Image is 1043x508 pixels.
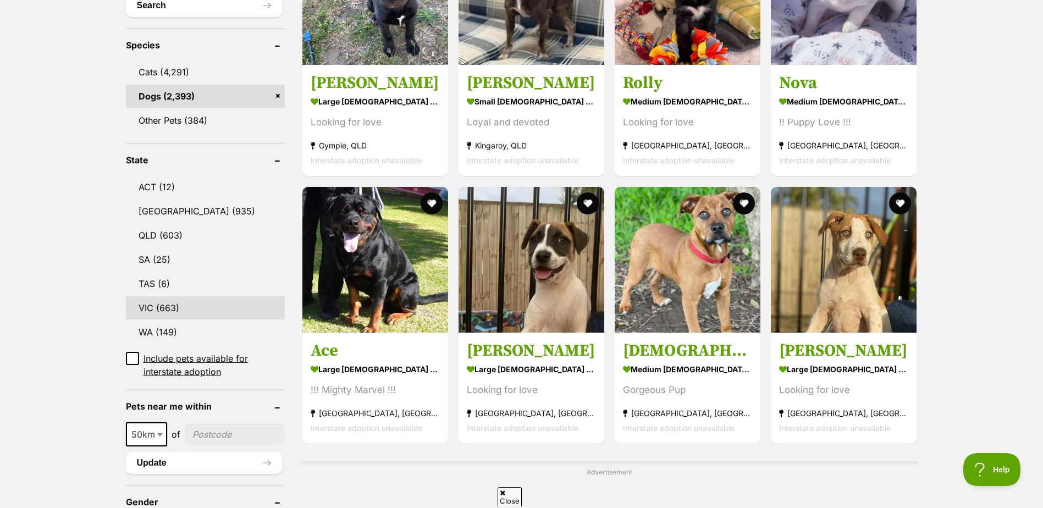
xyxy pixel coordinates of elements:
[126,60,285,84] a: Cats (4,291)
[623,73,752,94] h3: Rolly
[126,200,285,223] a: [GEOGRAPHIC_DATA] (935)
[623,361,752,377] strong: medium [DEMOGRAPHIC_DATA] Dog
[185,424,285,445] input: postcode
[779,383,908,397] div: Looking for love
[779,406,908,421] strong: [GEOGRAPHIC_DATA], [GEOGRAPHIC_DATA]
[467,406,596,421] strong: [GEOGRAPHIC_DATA], [GEOGRAPHIC_DATA]
[311,340,440,361] h3: Ace
[467,156,578,165] span: Interstate adoption unavailable
[127,427,166,442] span: 50km
[623,406,752,421] strong: [GEOGRAPHIC_DATA], [GEOGRAPHIC_DATA]
[172,428,180,441] span: of
[467,340,596,361] h3: [PERSON_NAME]
[615,187,760,333] img: Zeus - American Staffordshire Terrier Dog
[126,352,285,378] a: Include pets available for interstate adoption
[311,73,440,94] h3: [PERSON_NAME]
[467,361,596,377] strong: large [DEMOGRAPHIC_DATA] Dog
[779,340,908,361] h3: [PERSON_NAME]
[889,192,911,214] button: favourite
[779,94,908,110] strong: medium [DEMOGRAPHIC_DATA] Dog
[311,94,440,110] strong: large [DEMOGRAPHIC_DATA] Dog
[126,224,285,247] a: QLD (603)
[126,155,285,165] header: State
[126,272,285,295] a: TAS (6)
[311,383,440,397] div: !!! Mighty Marvel !!!
[421,192,443,214] button: favourite
[467,423,578,433] span: Interstate adoption unavailable
[615,332,760,444] a: [DEMOGRAPHIC_DATA] medium [DEMOGRAPHIC_DATA] Dog Gorgeous Pup [GEOGRAPHIC_DATA], [GEOGRAPHIC_DATA...
[459,187,604,333] img: McKenna - Staffordshire Bull Terrier Dog
[779,361,908,377] strong: large [DEMOGRAPHIC_DATA] Dog
[623,156,735,165] span: Interstate adoption unavailable
[498,487,522,506] span: Close
[577,192,599,214] button: favourite
[311,156,422,165] span: Interstate adoption unavailable
[302,187,448,333] img: Ace - Rottweiler Dog
[615,65,760,176] a: Rolly medium [DEMOGRAPHIC_DATA] Dog Looking for love [GEOGRAPHIC_DATA], [GEOGRAPHIC_DATA] Interst...
[311,423,422,433] span: Interstate adoption unavailable
[779,139,908,153] strong: [GEOGRAPHIC_DATA], [GEOGRAPHIC_DATA]
[623,115,752,130] div: Looking for love
[733,192,755,214] button: favourite
[779,115,908,130] div: !! Puppy Love !!!
[311,115,440,130] div: Looking for love
[302,332,448,444] a: Ace large [DEMOGRAPHIC_DATA] Dog !!! Mighty Marvel !!! [GEOGRAPHIC_DATA], [GEOGRAPHIC_DATA] Inter...
[623,340,752,361] h3: [DEMOGRAPHIC_DATA]
[771,332,917,444] a: [PERSON_NAME] large [DEMOGRAPHIC_DATA] Dog Looking for love [GEOGRAPHIC_DATA], [GEOGRAPHIC_DATA] ...
[311,361,440,377] strong: large [DEMOGRAPHIC_DATA] Dog
[623,139,752,153] strong: [GEOGRAPHIC_DATA], [GEOGRAPHIC_DATA]
[459,332,604,444] a: [PERSON_NAME] large [DEMOGRAPHIC_DATA] Dog Looking for love [GEOGRAPHIC_DATA], [GEOGRAPHIC_DATA] ...
[467,115,596,130] div: Loyal and devoted
[467,94,596,110] strong: small [DEMOGRAPHIC_DATA] Dog
[126,452,282,474] button: Update
[144,352,285,378] span: Include pets available for interstate adoption
[126,321,285,344] a: WA (149)
[779,423,891,433] span: Interstate adoption unavailable
[623,383,752,397] div: Gorgeous Pup
[771,65,917,176] a: Nova medium [DEMOGRAPHIC_DATA] Dog !! Puppy Love !!! [GEOGRAPHIC_DATA], [GEOGRAPHIC_DATA] Interst...
[311,139,440,153] strong: Gympie, QLD
[311,406,440,421] strong: [GEOGRAPHIC_DATA], [GEOGRAPHIC_DATA]
[623,423,735,433] span: Interstate adoption unavailable
[963,453,1021,486] iframe: Help Scout Beacon - Open
[126,497,285,507] header: Gender
[467,383,596,397] div: Looking for love
[302,65,448,176] a: [PERSON_NAME] large [DEMOGRAPHIC_DATA] Dog Looking for love Gympie, QLD Interstate adoption unava...
[126,175,285,198] a: ACT (12)
[126,85,285,108] a: Dogs (2,393)
[459,65,604,176] a: [PERSON_NAME] small [DEMOGRAPHIC_DATA] Dog Loyal and devoted Kingaroy, QLD Interstate adoption un...
[126,422,167,446] span: 50km
[126,401,285,411] header: Pets near me within
[126,40,285,50] header: Species
[779,73,908,94] h3: Nova
[467,73,596,94] h3: [PERSON_NAME]
[126,248,285,271] a: SA (25)
[623,94,752,110] strong: medium [DEMOGRAPHIC_DATA] Dog
[126,296,285,319] a: VIC (663)
[467,139,596,153] strong: Kingaroy, QLD
[126,109,285,132] a: Other Pets (384)
[779,156,891,165] span: Interstate adoption unavailable
[771,187,917,333] img: Mason - Staffordshire Bull Terrier Dog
